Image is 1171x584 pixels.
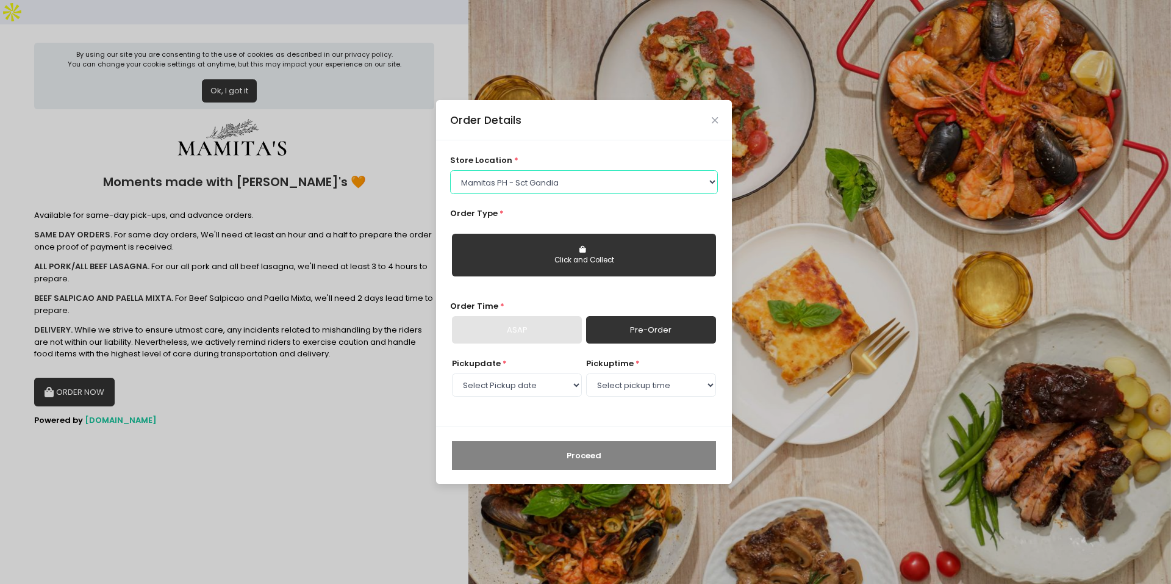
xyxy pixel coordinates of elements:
[460,255,707,266] div: Click and Collect
[450,154,512,166] span: store location
[452,234,716,276] button: Click and Collect
[452,358,501,369] span: Pickup date
[450,112,521,128] div: Order Details
[712,117,718,123] button: Close
[586,316,716,344] a: Pre-Order
[450,207,498,219] span: Order Type
[586,358,634,369] span: pickup time
[450,300,498,312] span: Order Time
[452,441,716,470] button: Proceed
